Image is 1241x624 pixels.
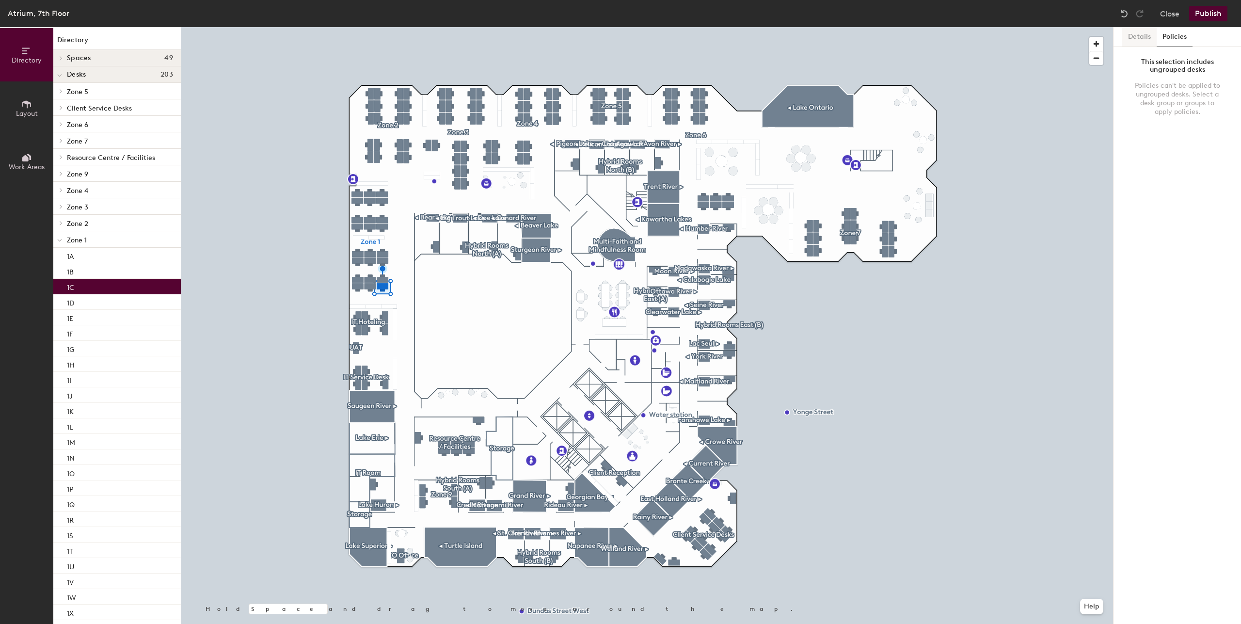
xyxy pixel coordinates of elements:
p: 1X [67,607,74,618]
p: 1Q [67,498,75,509]
span: Zone 2 [67,220,88,228]
div: Policies can't be applied to ungrouped desks. Select a desk group or groups to apply policies. [1133,81,1222,116]
p: 1S [67,529,73,540]
span: 203 [160,71,173,79]
button: Policies [1157,27,1193,47]
button: Details [1122,27,1157,47]
p: 1C [67,281,74,292]
p: 1H [67,358,75,369]
p: 1A [67,250,74,261]
p: 1G [67,343,74,354]
span: 49 [164,54,173,62]
div: This selection includes ungrouped desks [1133,58,1222,74]
button: Close [1160,6,1179,21]
p: 1M [67,436,75,447]
p: 1B [67,265,74,276]
h1: Directory [53,35,181,50]
img: Undo [1119,9,1129,18]
span: Resource Centre / Facilities [67,154,155,162]
p: 1T [67,544,73,556]
p: 1P [67,482,73,494]
span: Zone 5 [67,88,88,96]
p: 1O [67,467,75,478]
p: 1J [67,389,73,400]
p: 1I [67,374,71,385]
span: Directory [12,56,42,64]
div: Atrium, 7th Floor [8,7,69,19]
p: 1F [67,327,73,338]
p: 1R [67,513,74,525]
button: Publish [1189,6,1227,21]
img: Redo [1135,9,1145,18]
span: Spaces [67,54,91,62]
p: 1V [67,576,74,587]
span: Client Service Desks [67,104,132,112]
span: Zone 1 [67,236,87,244]
p: 1D [67,296,74,307]
p: 1N [67,451,75,463]
span: Zone 4 [67,187,88,195]
span: Desks [67,71,86,79]
span: Zone 6 [67,121,88,129]
p: 1E [67,312,73,323]
p: 1W [67,591,76,602]
span: Work Areas [9,163,45,171]
p: 1L [67,420,73,432]
span: Zone 7 [67,137,88,145]
p: 1U [67,560,74,571]
span: Zone 3 [67,203,88,211]
span: Layout [16,110,38,118]
span: Zone 9 [67,170,88,178]
button: Help [1080,599,1103,614]
p: 1K [67,405,74,416]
